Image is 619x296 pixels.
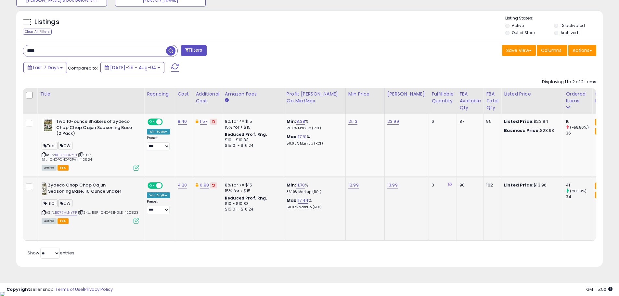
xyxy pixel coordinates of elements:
[147,91,172,97] div: Repricing
[162,183,172,188] span: OFF
[42,182,139,223] div: ASIN:
[570,125,588,130] small: (-55.56%)
[287,134,341,146] div: %
[42,119,55,132] img: 51Zi+5+O7DL._SL40_.jpg
[34,18,59,27] h5: Listings
[348,182,359,188] a: 12.99
[504,182,558,188] div: $13.96
[570,188,587,194] small: (20.59%)
[225,97,229,103] small: Amazon Fees.
[33,64,59,71] span: Last 7 Days
[100,62,164,73] button: [DATE]-29 - Aug-04
[586,286,613,292] span: 2025-08-12 15:50 GMT
[387,182,398,188] a: 13.99
[287,134,298,140] b: Max:
[298,134,307,140] a: 17.51
[486,91,498,111] div: FBA Total Qty
[40,91,141,97] div: Title
[296,182,305,188] a: 11.70
[459,182,478,188] div: 90
[178,118,187,125] a: 8.40
[6,287,113,293] div: seller snap | |
[486,119,496,124] div: 95
[148,183,156,188] span: ON
[225,207,279,212] div: $15.01 - $16.24
[287,205,341,210] p: 58.10% Markup (ROI)
[181,45,206,56] button: Filters
[23,29,52,35] div: Clear All Filters
[287,91,343,104] div: Profit [PERSON_NAME] on Min/Max
[504,127,540,134] b: Business Price:
[287,198,341,210] div: %
[56,286,83,292] a: Terms of Use
[225,201,279,207] div: $10 - $10.83
[287,182,341,194] div: %
[147,192,170,198] div: Win BuyBox
[296,118,305,125] a: 8.38
[196,91,219,104] div: Additional Cost
[42,152,92,162] span: | SKU: BEL_CHOPCHOP2PAK_112924
[595,128,607,135] small: FBA
[225,143,279,148] div: $15.01 - $16.24
[504,119,558,124] div: $23.94
[42,119,139,170] div: ASIN:
[58,142,72,149] span: CW
[542,79,596,85] div: Displaying 1 to 2 of 2 items
[432,119,452,124] div: 6
[348,91,382,97] div: Min Price
[459,119,478,124] div: 87
[284,88,345,114] th: The percentage added to the cost of goods (COGS) that forms the calculator for Min & Max prices.
[147,136,170,150] div: Preset:
[561,23,585,28] label: Deactivated
[566,182,592,188] div: 41
[287,141,341,146] p: 50.00% Markup (ROI)
[566,130,592,136] div: 36
[162,119,172,125] span: OFF
[225,91,281,97] div: Amazon Fees
[502,45,536,56] button: Save View
[55,152,77,158] a: B0DPBD17YH
[200,182,209,188] a: 0.98
[225,119,279,124] div: 8% for <= $15
[561,30,578,35] label: Archived
[147,199,170,214] div: Preset:
[6,286,30,292] strong: Copyright
[504,91,560,97] div: Listed Price
[225,188,279,194] div: 15% for > $15
[348,118,357,125] a: 21.13
[566,91,589,104] div: Ordered Items
[78,210,139,215] span: | SKU: REP_CHOPSINGLE_120823
[178,91,190,97] div: Cost
[504,182,534,188] b: Listed Price:
[58,218,69,224] span: FBA
[200,118,207,125] a: 1.57
[28,250,74,256] span: Show: entries
[541,47,561,54] span: Columns
[42,218,57,224] span: All listings currently available for purchase on Amazon
[84,286,113,292] a: Privacy Policy
[225,124,279,130] div: 15% for > $15
[225,132,267,137] b: Reduced Prof. Rng.
[566,119,592,124] div: 16
[225,137,279,143] div: $10 - $10.83
[68,65,98,71] span: Compared to:
[42,165,57,171] span: All listings currently available for purchase on Amazon
[287,197,298,203] b: Max:
[387,118,399,125] a: 23.99
[48,182,127,196] b: Zydeco Chop Chop Cajun Seasoning Base, 10 Ounce Shaker
[537,45,567,56] button: Columns
[504,128,558,134] div: $23.93
[287,118,296,124] b: Min:
[568,45,596,56] button: Actions
[178,182,187,188] a: 4.20
[55,210,77,215] a: B077HLNYFP
[595,191,607,199] small: FBA
[486,182,496,188] div: 102
[225,182,279,188] div: 8% for <= $15
[287,119,341,131] div: %
[566,194,592,200] div: 34
[595,119,607,126] small: FBA
[58,199,72,207] span: CW
[298,197,309,204] a: 17.44
[56,119,135,138] b: Two 10-ounce Shakers of Zydeco Chop Chop Cajun Seasoning Base (2 Pack)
